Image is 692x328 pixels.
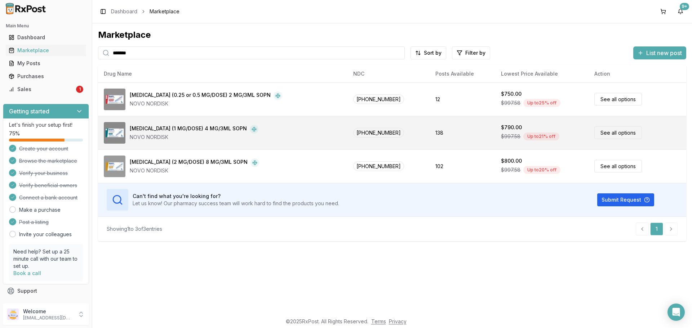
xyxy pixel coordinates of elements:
div: [MEDICAL_DATA] (1 MG/DOSE) 4 MG/3ML SOPN [130,125,247,134]
a: List new post [633,50,686,57]
button: Sort by [411,46,446,59]
div: Open Intercom Messenger [667,304,685,321]
td: 102 [430,149,496,183]
div: Sales [9,86,75,93]
div: Up to 21 % off [523,132,559,140]
p: Let us know! Our pharmacy success team will work hard to find the products you need. [133,200,339,207]
span: Verify beneficial owners [19,182,77,189]
img: Ozempic (0.25 or 0.5 MG/DOSE) 2 MG/3ML SOPN [104,89,125,110]
th: Action [589,65,686,82]
button: List new post [633,46,686,59]
div: 9+ [680,3,689,10]
button: Submit Request [597,193,654,206]
div: [MEDICAL_DATA] (0.25 or 0.5 MG/DOSE) 2 MG/3ML SOPN [130,91,271,100]
button: 9+ [675,6,686,17]
span: $997.58 [501,99,520,107]
h3: Getting started [9,107,49,116]
span: $997.58 [501,166,520,174]
span: Feedback [17,300,42,307]
button: My Posts [3,58,89,69]
td: 138 [430,116,496,149]
img: User avatar [7,309,19,320]
a: See all options [594,126,642,139]
span: [PHONE_NUMBER] [353,128,404,138]
p: Welcome [23,308,73,315]
h3: Can't find what you're looking for? [133,193,339,200]
div: $750.00 [501,90,522,98]
div: Marketplace [98,29,686,41]
span: List new post [646,49,682,57]
div: $800.00 [501,157,522,165]
a: Dashboard [6,31,86,44]
a: My Posts [6,57,86,70]
div: Dashboard [9,34,83,41]
div: NOVO NORDISK [130,167,259,174]
div: NOVO NORDISK [130,134,258,141]
div: Up to 20 % off [523,166,560,174]
div: 1 [76,86,83,93]
a: Purchases [6,70,86,83]
nav: breadcrumb [111,8,179,15]
span: Marketplace [150,8,179,15]
div: $790.00 [501,124,522,131]
div: [MEDICAL_DATA] (2 MG/DOSE) 8 MG/3ML SOPN [130,158,248,167]
div: Showing 1 to 3 of 3 entries [107,225,162,233]
td: 12 [430,82,496,116]
span: Verify your business [19,170,68,177]
a: Terms [371,318,386,324]
div: My Posts [9,60,83,67]
img: RxPost Logo [3,3,49,14]
th: Lowest Price Available [495,65,589,82]
div: Marketplace [9,47,83,54]
th: Posts Available [430,65,496,82]
span: Filter by [465,49,485,57]
a: Sales1 [6,83,86,96]
div: Purchases [9,73,83,80]
span: 75 % [9,130,20,137]
button: Filter by [452,46,490,59]
span: $997.58 [501,133,520,140]
p: [EMAIL_ADDRESS][DOMAIN_NAME] [23,315,73,321]
button: Support [3,284,89,297]
p: Let's finish your setup first! [9,121,83,129]
button: Sales1 [3,84,89,95]
a: Privacy [389,318,407,324]
th: Drug Name [98,65,347,82]
button: Dashboard [3,32,89,43]
a: 1 [650,223,663,235]
nav: pagination [636,223,678,235]
span: Post a listing [19,219,49,226]
a: Marketplace [6,44,86,57]
a: Dashboard [111,8,137,15]
th: NDC [347,65,429,82]
p: Need help? Set up a 25 minute call with our team to set up. [13,248,79,270]
a: See all options [594,93,642,105]
a: See all options [594,160,642,172]
span: Sort by [424,49,442,57]
span: Connect a bank account [19,194,77,201]
span: [PHONE_NUMBER] [353,161,404,171]
a: Book a call [13,270,41,276]
div: Up to 25 % off [523,99,560,107]
a: Make a purchase [19,206,61,214]
span: Browse the marketplace [19,157,77,165]
div: NOVO NORDISK [130,100,282,107]
img: Ozempic (2 MG/DOSE) 8 MG/3ML SOPN [104,156,125,177]
button: Purchases [3,71,89,82]
span: Create your account [19,145,68,152]
button: Feedback [3,297,89,310]
span: [PHONE_NUMBER] [353,94,404,104]
a: Invite your colleagues [19,231,72,238]
h2: Main Menu [6,23,86,29]
button: Marketplace [3,45,89,56]
img: Ozempic (1 MG/DOSE) 4 MG/3ML SOPN [104,122,125,144]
